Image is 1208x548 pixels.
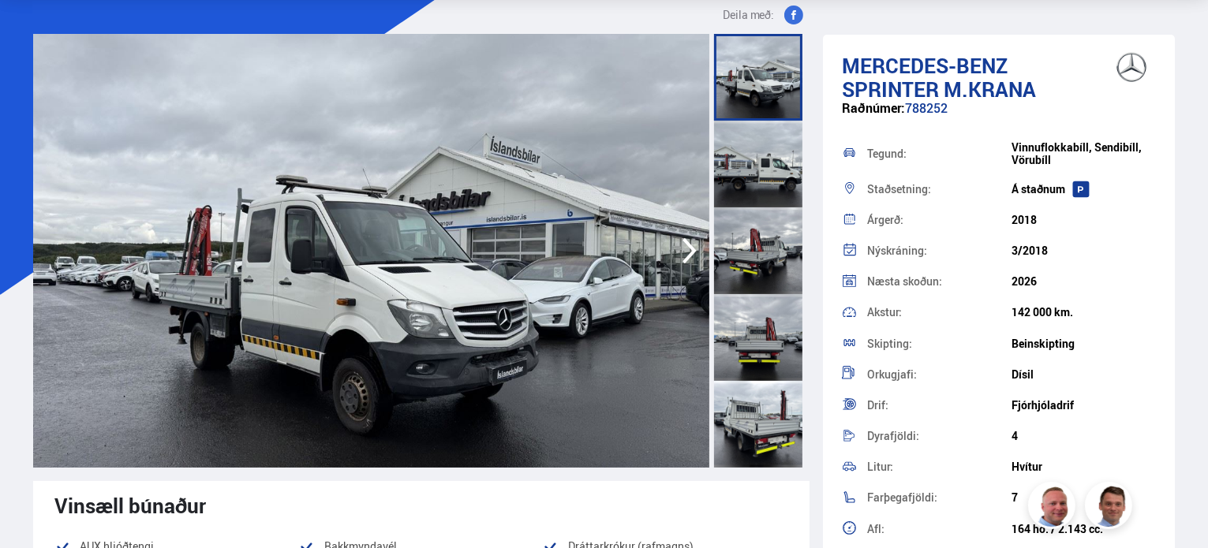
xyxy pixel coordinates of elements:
[1087,484,1135,531] img: FbJEzSuNWCJXmdc-.webp
[842,75,1036,103] span: Sprinter M.KRANA
[867,307,1012,318] div: Akstur:
[867,276,1012,287] div: Næsta skoðun:
[867,461,1012,472] div: Litur:
[723,6,775,24] span: Deila með:
[1012,523,1156,535] div: 164 hö. / 2.143 cc.
[1012,368,1156,381] div: Dísil
[867,524,1012,535] div: Afl:
[842,101,1157,132] div: 788252
[1012,430,1156,442] div: 4
[867,214,1012,226] div: Árgerð:
[1012,399,1156,412] div: Fjórhjóladrif
[867,400,1012,411] div: Drif:
[1012,491,1156,504] div: 7
[33,34,709,468] img: 3343555.jpeg
[1100,43,1163,91] img: brand logo
[867,431,1012,442] div: Dyrafjöldi:
[867,148,1012,159] div: Tegund:
[1012,214,1156,226] div: 2018
[1012,141,1156,166] div: Vinnuflokkabíll, Sendibíll, Vörubíll
[867,184,1012,195] div: Staðsetning:
[1012,275,1156,288] div: 2026
[867,245,1012,256] div: Nýskráning:
[1012,183,1156,196] div: Á staðnum
[842,51,1008,80] span: Mercedes-Benz
[867,338,1012,349] div: Skipting:
[1030,484,1078,531] img: siFngHWaQ9KaOqBr.png
[1012,460,1156,473] div: Hvítur
[716,6,810,24] button: Deila með:
[13,6,60,54] button: Opna LiveChat spjallviðmót
[1012,244,1156,257] div: 3/2018
[55,494,787,517] div: Vinsæll búnaður
[867,369,1012,380] div: Orkugjafi:
[1012,306,1156,319] div: 142 000 km.
[867,492,1012,503] div: Farþegafjöldi:
[842,99,905,117] span: Raðnúmer:
[1012,337,1156,350] div: Beinskipting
